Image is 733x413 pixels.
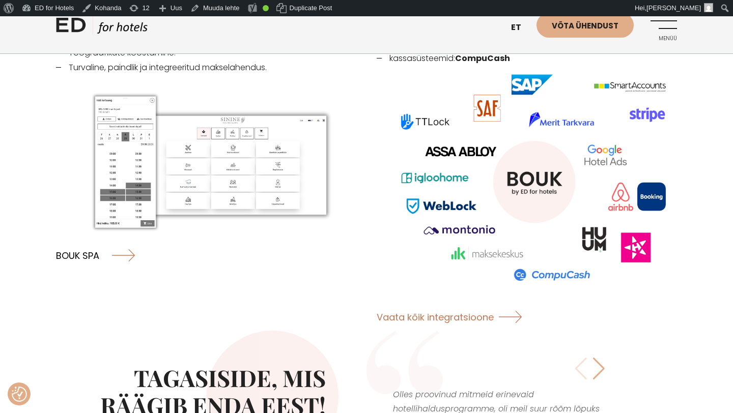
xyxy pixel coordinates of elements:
img: Revisit consent button [12,387,27,402]
span: [PERSON_NAME] [646,4,701,12]
a: Võta ühendust [537,13,634,38]
li: Turvaline, paindlik ja integreeritud makselahendus. [56,62,356,74]
a: et [506,15,537,40]
div: Good [263,5,269,11]
div: Next slide [592,358,606,380]
li: kassasüsteemid: [377,52,677,296]
a: Vaata kõik integratsioone [377,303,529,330]
a: Menüü [649,13,677,41]
a: BOUK SPA [56,242,135,269]
a: ED HOTELS [56,15,148,41]
img: Spaa_broneerimissusteem.png [56,86,356,237]
button: Nõusolekueelistused [12,387,27,402]
span: Menüü [649,36,677,42]
strong: CompuCash [455,52,510,64]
